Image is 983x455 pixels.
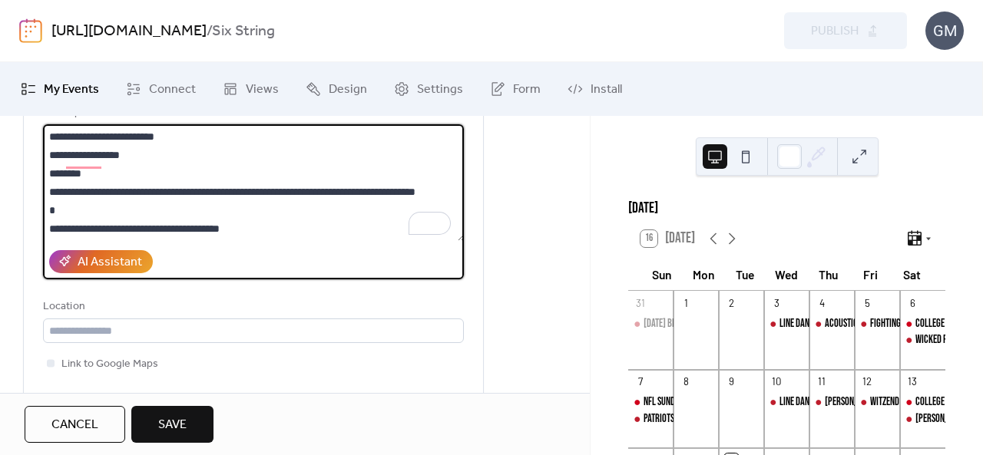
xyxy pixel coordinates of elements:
div: WICKED PEACH [900,332,945,348]
div: 6 [905,296,919,310]
div: 9 [724,375,738,389]
span: Design [329,81,367,99]
span: Cancel [51,416,98,434]
div: Fighting Friday [855,316,900,331]
button: AI Assistant [49,250,153,273]
div: Eli Young Band [809,394,855,410]
div: LINE DANCING [764,316,809,331]
span: Connect [149,81,196,99]
b: / [207,17,212,46]
div: LINE DANCING [764,394,809,410]
a: Install [556,68,634,110]
div: LINE DANCING [779,316,826,331]
div: Tue [724,258,766,291]
div: Thu [808,258,849,291]
img: logo [19,18,42,43]
span: Link to Google Maps [61,355,158,374]
span: Views [246,81,279,99]
div: COLLEGE FOOTBALL SATURDAYS [900,394,945,410]
div: AI Assistant [78,253,142,272]
a: Form [478,68,552,110]
div: Wed [766,258,807,291]
div: 3 [770,296,783,310]
button: Cancel [25,406,125,443]
button: Save [131,406,213,443]
div: SUNDAY BRUNCH [628,316,674,331]
a: Design [294,68,379,110]
div: 7 [634,375,647,389]
div: PATRIOTS PRE & POST GAME [628,411,674,427]
div: 4 [815,296,829,310]
div: PATRIOTS PRE & POST GAME [644,411,734,427]
div: Sun [640,258,682,291]
div: Fighting [DATE] [870,316,925,331]
span: Settings [417,81,463,99]
div: Mon [682,258,723,291]
div: [PERSON_NAME] [915,411,970,427]
div: ACOUSTIC LIVE THURSDAYS [809,316,855,331]
div: Location [43,298,461,316]
div: 5 [860,296,874,310]
div: NFL SUNDAYS [628,394,674,410]
div: 12 [860,375,874,389]
div: GM [925,12,964,50]
a: Settings [382,68,475,110]
div: COLLEGE FOOTBALL SATURDAYS [900,316,945,331]
div: 10 [770,375,783,389]
div: Sat [892,258,933,291]
div: NFL SUNDAYS [644,394,687,410]
div: 8 [679,375,693,389]
a: My Events [9,68,111,110]
a: Views [211,68,290,110]
div: 11 [815,375,829,389]
div: Witzend [855,394,900,410]
span: Save [158,416,187,434]
a: Connect [114,68,207,110]
span: Form [513,81,541,99]
div: WICKED PEACH [915,332,965,348]
div: 2 [724,296,738,310]
div: TIMMY BROWN [900,411,945,427]
div: LINE DANCING [779,394,826,410]
div: [DATE] [628,198,945,220]
span: My Events [44,81,99,99]
span: Install [591,81,622,99]
div: [DATE] BRUNCH [644,316,695,331]
div: Witzend [870,394,899,410]
div: ACOUSTIC LIVE THURSDAYS [825,316,914,331]
b: Six String [212,17,275,46]
div: 13 [905,375,919,389]
div: 1 [679,296,693,310]
div: [PERSON_NAME] [825,394,879,410]
div: Description [43,104,461,122]
a: [URL][DOMAIN_NAME] [51,17,207,46]
div: Event color [43,391,166,410]
div: 31 [634,296,647,310]
textarea: To enrich screen reader interactions, please activate Accessibility in Grammarly extension settings [43,124,465,241]
div: Fri [849,258,891,291]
